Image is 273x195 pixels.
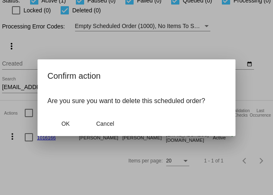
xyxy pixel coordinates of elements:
p: Are you sure you want to delete this scheduled order? [47,97,226,105]
button: Close dialog [87,116,123,131]
h2: Confirm action [47,69,226,82]
span: OK [61,120,70,127]
span: Cancel [96,120,114,127]
button: Close dialog [47,116,84,131]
